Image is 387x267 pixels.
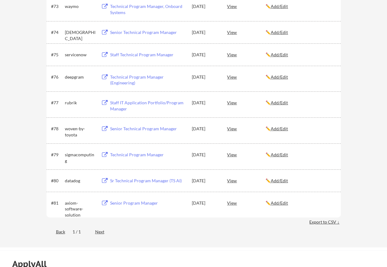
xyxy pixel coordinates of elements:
div: [DATE] [192,152,219,158]
div: Back [47,229,65,235]
div: ✏️ [266,100,335,106]
div: servicenow [65,52,95,58]
div: #79 [51,152,63,158]
div: ✏️ [266,178,335,184]
div: Next [95,229,111,235]
div: 1 / 1 [73,229,88,235]
div: View [227,97,266,108]
div: View [227,27,266,38]
div: [DEMOGRAPHIC_DATA] [65,29,95,41]
div: [DATE] [192,52,219,58]
div: #73 [51,3,63,9]
div: [DATE] [192,126,219,132]
div: Staff IT Application Portfolio/Program Manager [110,100,186,112]
div: [DATE] [192,74,219,80]
div: Senior Technical Program Manager [110,126,186,132]
div: #81 [51,200,63,206]
div: rubrik [65,100,95,106]
div: ✏️ [266,152,335,158]
div: axiom-software-solution [65,200,95,218]
div: Sr Technical Program Manager (TS AI) [110,178,186,184]
div: ✏️ [266,3,335,9]
div: [DATE] [192,29,219,35]
div: #76 [51,74,63,80]
div: [DATE] [192,178,219,184]
div: ✏️ [266,200,335,206]
div: Senior Technical Program Manager [110,29,186,35]
div: [DATE] [192,100,219,106]
u: Add/Edit [271,152,288,157]
div: View [227,123,266,134]
div: ✏️ [266,52,335,58]
div: #80 [51,178,63,184]
div: deepgram [65,74,95,80]
div: #78 [51,126,63,132]
div: sigmacomputing [65,152,95,164]
div: View [227,1,266,12]
div: View [227,149,266,160]
div: ✏️ [266,74,335,80]
u: Add/Edit [271,52,288,57]
u: Add/Edit [271,126,288,131]
div: View [227,197,266,208]
div: Staff Technical Program Manager [110,52,186,58]
div: woven-by-toyota [65,126,95,138]
u: Add/Edit [271,74,288,80]
div: waymo [65,3,95,9]
div: View [227,71,266,82]
u: Add/Edit [271,4,288,9]
div: Technical Program Manager [110,152,186,158]
div: ✏️ [266,29,335,35]
div: View [227,175,266,186]
u: Add/Edit [271,100,288,105]
div: #74 [51,29,63,35]
div: datadog [65,178,95,184]
div: #75 [51,52,63,58]
div: ✏️ [266,126,335,132]
div: [DATE] [192,200,219,206]
u: Add/Edit [271,178,288,183]
div: [DATE] [192,3,219,9]
div: #77 [51,100,63,106]
u: Add/Edit [271,30,288,35]
u: Add/Edit [271,200,288,206]
div: Senior Program Manager [110,200,186,206]
div: View [227,49,266,60]
div: Export to CSV ↓ [309,219,341,225]
div: Technical Program Manager, Onboard Systems [110,3,186,15]
div: Technical Program Manager (Engineering) [110,74,186,86]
